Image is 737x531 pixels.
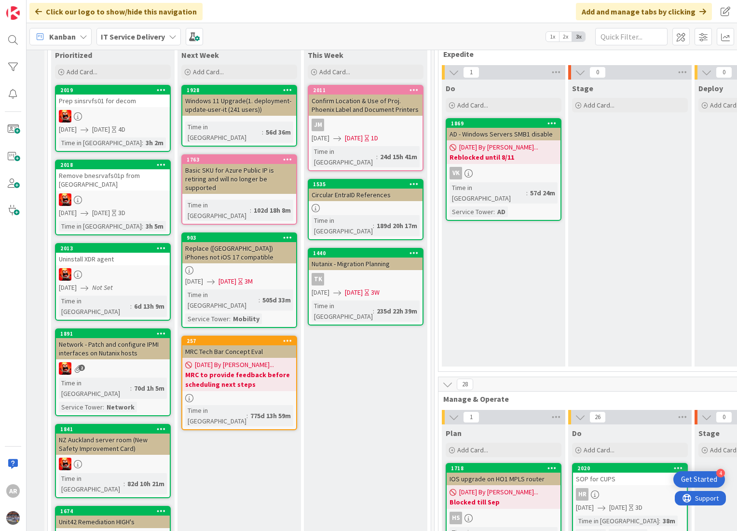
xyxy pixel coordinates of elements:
[526,188,528,198] span: :
[313,250,423,257] div: 1440
[181,232,297,328] a: 903Replace ([GEOGRAPHIC_DATA]) iPhones not iOS 17 compatible[DATE][DATE]3MTime in [GEOGRAPHIC_DAT...
[584,101,614,109] span: Add Card...
[103,402,104,412] span: :
[446,118,561,221] a: 1869AD - Windows Servers SMB1 disable[DATE] By [PERSON_NAME]...Reblocked until 8/11VKTime in [GEO...
[308,85,423,171] a: 2011Confirm Location & Use of Proj. Phoenix Label and Document PrintersJM[DATE][DATE]1DTime in [G...
[185,122,262,143] div: Time in [GEOGRAPHIC_DATA]
[182,95,296,116] div: Windows 11 Upgrade(1. deployment-update-user-it (241 users))
[459,487,538,497] span: [DATE] By [PERSON_NAME]...
[716,411,732,423] span: 0
[309,249,423,270] div: 1440Nutanix - Migration Planning
[263,127,293,137] div: 56d 36m
[309,86,423,116] div: 2011Confirm Location & Use of Proj. Phoenix Label and Document Printers
[56,110,170,123] div: VN
[104,402,137,412] div: Network
[309,180,423,189] div: 1535
[60,87,170,94] div: 2019
[371,287,380,298] div: 3W
[55,243,171,321] a: 2013Uninstall XDR agentVN[DATE]Not SetTime in [GEOGRAPHIC_DATA]:6d 13h 9m
[185,313,229,324] div: Service Tower
[59,402,103,412] div: Service Tower
[451,465,560,472] div: 1718
[56,161,170,191] div: 2018Remove bnesrvafs01p from [GEOGRAPHIC_DATA]
[309,180,423,201] div: 1535Circular EntraID References
[457,379,473,390] span: 28
[56,507,170,528] div: 1674Unit42 Remediation HIGH's
[446,428,462,438] span: Plan
[312,133,329,143] span: [DATE]
[309,189,423,201] div: Circular EntraID References
[125,478,167,489] div: 82d 10h 21m
[60,426,170,433] div: 1841
[187,234,296,241] div: 903
[182,155,296,164] div: 1763
[56,95,170,107] div: Prep sinsrvfs01 for decom
[447,167,560,179] div: VK
[182,337,296,345] div: 257
[312,300,373,322] div: Time in [GEOGRAPHIC_DATA]
[559,32,572,41] span: 2x
[371,133,378,143] div: 1D
[56,425,170,434] div: 1841
[595,28,668,45] input: Quick Filter...
[6,511,20,525] img: avatar
[182,242,296,263] div: Replace ([GEOGRAPHIC_DATA]) iPhones not iOS 17 compatible
[251,205,293,216] div: 102d 18h 8m
[143,137,166,148] div: 3h 2m
[260,295,293,305] div: 505d 33m
[56,434,170,455] div: NZ Auckland server room (New Safety Improvement Card)
[182,164,296,194] div: Basic SKU for Azure Public IP is retiring and will no longer be supported
[313,181,423,188] div: 1535
[56,268,170,281] div: VN
[319,68,350,76] span: Add Card...
[589,411,606,423] span: 26
[374,220,420,231] div: 189d 20h 17m
[309,249,423,258] div: 1440
[463,411,479,423] span: 1
[6,6,20,20] img: Visit kanbanzone.com
[250,205,251,216] span: :
[450,512,462,524] div: HS
[546,32,559,41] span: 1x
[59,137,142,148] div: Time in [GEOGRAPHIC_DATA]
[143,221,166,231] div: 3h 5m
[56,516,170,528] div: Unit42 Remediation HIGH's
[60,162,170,168] div: 2018
[309,258,423,270] div: Nutanix - Migration Planning
[55,328,171,416] a: 1891Network - Patch and configure IPMI interfaces on Nutanix hostsVNTime in [GEOGRAPHIC_DATA]:70d...
[56,86,170,107] div: 2019Prep sinsrvfs01 for decom
[447,464,560,473] div: 1718
[182,86,296,95] div: 1928
[118,124,125,135] div: 4D
[29,3,203,20] div: Click our logo to show/hide this navigation
[181,336,297,430] a: 257MRC Tech Bar Concept Eval[DATE] By [PERSON_NAME]...MRC to provide feedback before scheduling n...
[248,410,293,421] div: 775d 13h 59m
[262,127,263,137] span: :
[181,154,297,225] a: 1763Basic SKU for Azure Public IP is retiring and will no longer be supportedTime in [GEOGRAPHIC_...
[447,119,560,128] div: 1869
[185,289,259,311] div: Time in [GEOGRAPHIC_DATA]
[182,233,296,263] div: 903Replace ([GEOGRAPHIC_DATA]) iPhones not iOS 17 compatible
[573,488,687,501] div: HR
[6,484,20,498] div: AR
[59,193,71,206] img: VN
[457,446,488,454] span: Add Card...
[308,179,423,240] a: 1535Circular EntraID ReferencesTime in [GEOGRAPHIC_DATA]:189d 20h 17m
[130,383,132,394] span: :
[193,68,224,76] span: Add Card...
[132,301,167,312] div: 6d 13h 9m
[446,83,455,93] span: Do
[60,330,170,337] div: 1891
[609,503,627,513] span: [DATE]
[59,458,71,470] img: VN
[573,464,687,473] div: 2020
[218,276,236,286] span: [DATE]
[182,233,296,242] div: 903
[56,244,170,253] div: 2013
[459,142,538,152] span: [DATE] By [PERSON_NAME]...
[132,383,167,394] div: 70d 1h 5m
[67,68,97,76] span: Add Card...
[182,155,296,194] div: 1763Basic SKU for Azure Public IP is retiring and will no longer be supported
[55,424,171,498] a: 1841NZ Auckland server room (New Safety Improvement Card)VNTime in [GEOGRAPHIC_DATA]:82d 10h 21m
[495,206,508,217] div: AD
